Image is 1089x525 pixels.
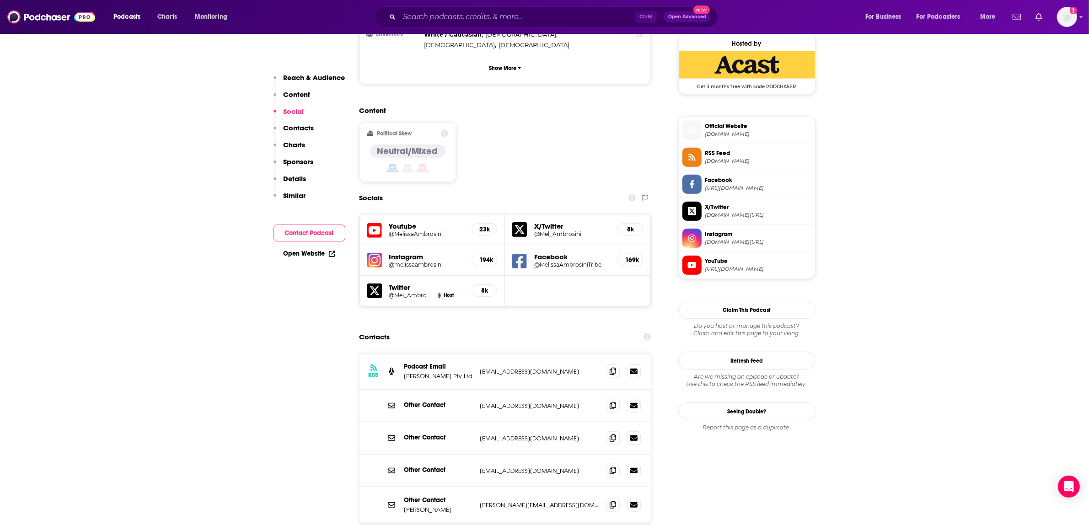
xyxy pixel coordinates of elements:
h4: Neutral/Mixed [377,145,438,157]
svg: Add a profile image [1070,7,1077,14]
button: open menu [859,10,913,24]
a: Melissa Ambrosini [437,293,442,298]
img: Podchaser - Follow, Share and Rate Podcasts [7,8,95,26]
a: @MelissaAmbrosini [389,230,465,237]
p: Other Contact [404,434,473,441]
a: Facebook[URL][DOMAIN_NAME] [682,175,811,194]
span: Monitoring [195,11,227,23]
button: open menu [107,10,152,24]
h2: Socials [359,189,383,207]
p: Reach & Audience [284,73,345,82]
h2: Content [359,106,644,115]
span: melissaambrosini.com [705,131,811,138]
span: Logged in as nicole.koremenos [1057,7,1077,27]
a: Acast Deal: Get 3 months free with code PODCHASER [679,51,815,89]
button: Refresh Feed [678,352,815,370]
a: Seeing Double? [678,402,815,420]
h3: RSS [369,371,379,379]
p: [PERSON_NAME] [404,506,473,514]
p: Social [284,107,304,116]
p: [EMAIL_ADDRESS][DOMAIN_NAME] [480,467,599,475]
p: Content [284,90,311,99]
p: Other Contact [404,466,473,474]
p: Other Contact [404,401,473,409]
p: Similar [284,191,306,200]
a: @Mel_Ambrosini [389,292,433,299]
span: https://www.facebook.com/MelissaAmbrosiniTribe [705,185,811,192]
img: iconImage [367,253,382,268]
h5: 23k [479,225,489,233]
p: [PERSON_NAME][EMAIL_ADDRESS][DOMAIN_NAME] [480,501,599,509]
span: Charts [157,11,177,23]
p: Charts [284,140,306,149]
button: Contact Podcast [274,225,345,241]
button: Claim This Podcast [678,301,815,319]
a: Official Website[DOMAIN_NAME] [682,121,811,140]
a: Open Website [284,250,335,257]
button: Sponsors [274,157,314,174]
span: instagram.com/melissaambrosini [705,239,811,246]
p: Sponsors [284,157,314,166]
p: Show More [489,65,516,71]
h2: Political Skew [377,130,412,137]
span: Podcasts [113,11,140,23]
span: Open Advanced [668,15,706,19]
button: Details [274,174,306,191]
span: RSS Feed [705,149,811,157]
span: Host [444,292,454,298]
a: Instagram[DOMAIN_NAME][URL] [682,229,811,248]
button: Social [274,107,304,124]
p: Details [284,174,306,183]
p: [EMAIL_ADDRESS][DOMAIN_NAME] [480,434,599,442]
span: More [980,11,996,23]
h5: 194k [479,256,489,264]
p: Other Contact [404,496,473,504]
span: Instagram [705,230,811,238]
span: access.acast.com [705,158,811,165]
span: https://www.youtube.com/@MelissaAmbrosini [705,266,811,273]
span: YouTube [705,257,811,265]
h5: Instagram [389,252,465,261]
span: , [485,29,558,40]
button: Show profile menu [1057,7,1077,27]
a: @MelissaAmbrosiniTribe [534,261,610,268]
h3: Ethnicities [367,31,421,37]
span: Do you host or manage this podcast? [678,322,815,330]
a: Show notifications dropdown [1032,9,1046,25]
div: Hosted by [679,40,815,48]
button: open menu [188,10,239,24]
a: RSS Feed[DOMAIN_NAME] [682,148,811,167]
button: Reach & Audience [274,73,345,90]
button: Show More [367,59,644,76]
h5: Youtube [389,222,465,230]
div: Report this page as a duplicate. [678,424,815,431]
div: Search podcasts, credits, & more... [383,6,727,27]
h5: 169k [625,256,635,264]
span: , [424,29,483,40]
span: For Podcasters [917,11,960,23]
a: @Mel_Ambrosini [534,230,610,237]
span: Get 3 months free with code PODCHASER [679,79,815,90]
span: X/Twitter [705,203,811,211]
input: Search podcasts, credits, & more... [399,10,635,24]
span: twitter.com/Mel_Ambrosini [705,212,811,219]
h5: Facebook [534,252,610,261]
a: Charts [151,10,182,24]
button: open menu [974,10,1007,24]
div: Claim and edit this page to your liking. [678,322,815,337]
span: [DEMOGRAPHIC_DATA] [499,41,569,48]
h5: 8k [625,225,635,233]
span: Ctrl K [635,11,657,23]
h5: 8k [479,287,489,295]
h5: Twitter [389,283,465,292]
a: @melissaambrosini [389,261,465,268]
button: Charts [274,140,306,157]
p: [EMAIL_ADDRESS][DOMAIN_NAME] [480,402,599,410]
a: YouTube[URL][DOMAIN_NAME] [682,256,811,275]
span: Official Website [705,122,811,130]
a: Show notifications dropdown [1009,9,1025,25]
p: [PERSON_NAME] Pty Ltd [404,372,473,380]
